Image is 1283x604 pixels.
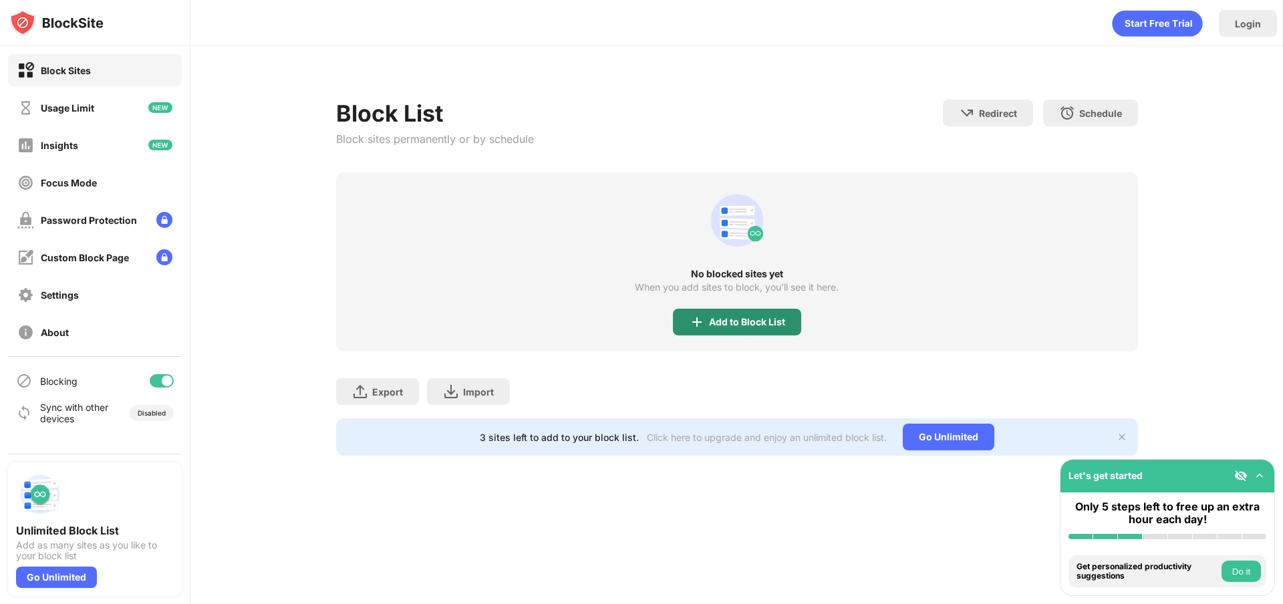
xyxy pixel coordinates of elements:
div: Export [372,386,403,398]
button: Do it [1222,561,1261,582]
div: Schedule [1079,108,1122,119]
img: push-block-list.svg [16,470,64,518]
img: logo-blocksite.svg [9,9,104,36]
div: Redirect [979,108,1017,119]
div: Password Protection [41,214,137,226]
div: Get personalized productivity suggestions [1077,562,1218,581]
div: animation [705,188,769,253]
img: blocking-icon.svg [16,373,32,389]
img: lock-menu.svg [156,212,172,228]
div: Insights [41,140,78,151]
div: Disabled [138,409,166,417]
img: x-button.svg [1117,432,1127,442]
div: About [41,327,69,338]
div: Import [463,386,494,398]
img: about-off.svg [17,324,34,341]
img: eye-not-visible.svg [1234,469,1248,482]
div: Sync with other devices [40,402,109,424]
img: new-icon.svg [148,102,172,113]
div: Settings [41,289,79,301]
div: Block sites permanently or by schedule [336,132,534,146]
div: Go Unlimited [903,424,994,450]
img: lock-menu.svg [156,249,172,265]
div: animation [1112,10,1203,37]
img: insights-off.svg [17,137,34,154]
div: Add to Block List [709,317,785,327]
img: focus-off.svg [17,174,34,191]
img: sync-icon.svg [16,405,32,421]
img: omni-setup-toggle.svg [1253,469,1266,482]
div: No blocked sites yet [336,269,1138,279]
div: Unlimited Block List [16,524,174,537]
div: Block List [336,100,534,127]
div: Click here to upgrade and enjoy an unlimited block list. [647,432,887,443]
div: Focus Mode [41,177,97,188]
div: Add as many sites as you like to your block list [16,540,174,561]
div: Blocking [40,375,78,387]
div: Block Sites [41,65,91,76]
img: time-usage-off.svg [17,100,34,116]
img: customize-block-page-off.svg [17,249,34,266]
div: Go Unlimited [16,567,97,588]
img: new-icon.svg [148,140,172,150]
div: Let's get started [1068,470,1143,481]
div: Usage Limit [41,102,94,114]
div: 3 sites left to add to your block list. [480,432,639,443]
img: block-on.svg [17,62,34,79]
div: When you add sites to block, you’ll see it here. [635,282,839,293]
div: Only 5 steps left to free up an extra hour each day! [1068,500,1266,526]
div: Login [1235,18,1261,29]
img: settings-off.svg [17,287,34,303]
img: password-protection-off.svg [17,212,34,229]
div: Custom Block Page [41,252,129,263]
